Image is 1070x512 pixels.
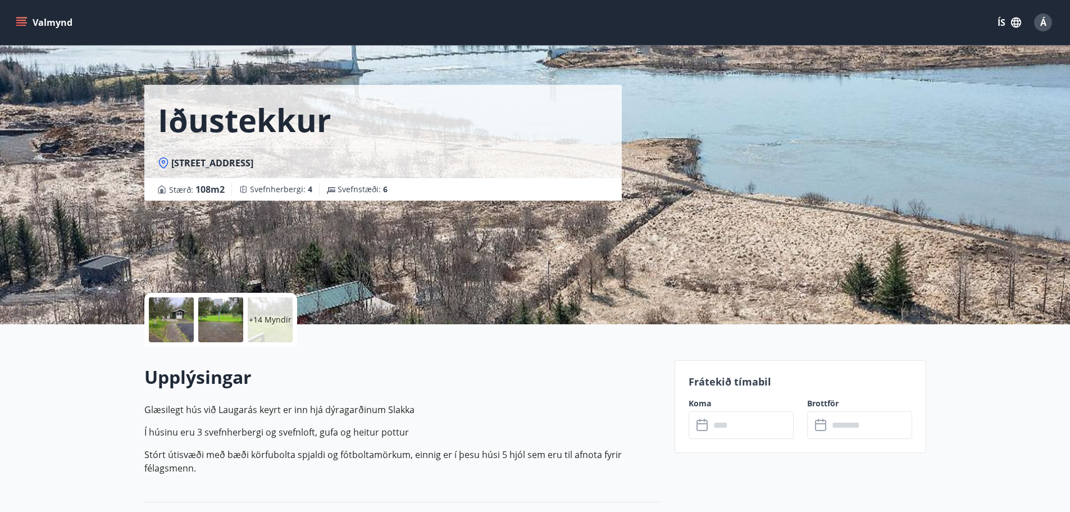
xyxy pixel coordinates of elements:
span: Svefnstæði : [338,184,388,195]
button: Á [1030,9,1057,36]
h2: Upplýsingar [144,365,661,389]
h1: Iðustekkur [158,98,331,141]
span: 6 [383,184,388,194]
span: Stærð : [169,183,225,196]
button: ÍS [991,12,1027,33]
button: menu [13,12,77,33]
span: [STREET_ADDRESS] [171,157,253,169]
span: 108 m2 [195,183,225,196]
label: Brottför [807,398,912,409]
p: +14 Myndir [249,314,292,325]
span: Á [1040,16,1046,29]
label: Koma [689,398,794,409]
p: Frátekið tímabil [689,374,912,389]
p: Í húsinu eru 3 svefnherbergi og svefnloft, gufa og heitur pottur [144,425,661,439]
p: Stórt útisvæði með bæði körfubolta spjaldi og fótboltamörkum, einnig er í þesu húsi 5 hjól sem er... [144,448,661,475]
span: Svefnherbergi : [250,184,312,195]
p: Glæsilegt hús við Laugarás keyrt er inn hjá dýragarðinum Slakka [144,403,661,416]
span: 4 [308,184,312,194]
